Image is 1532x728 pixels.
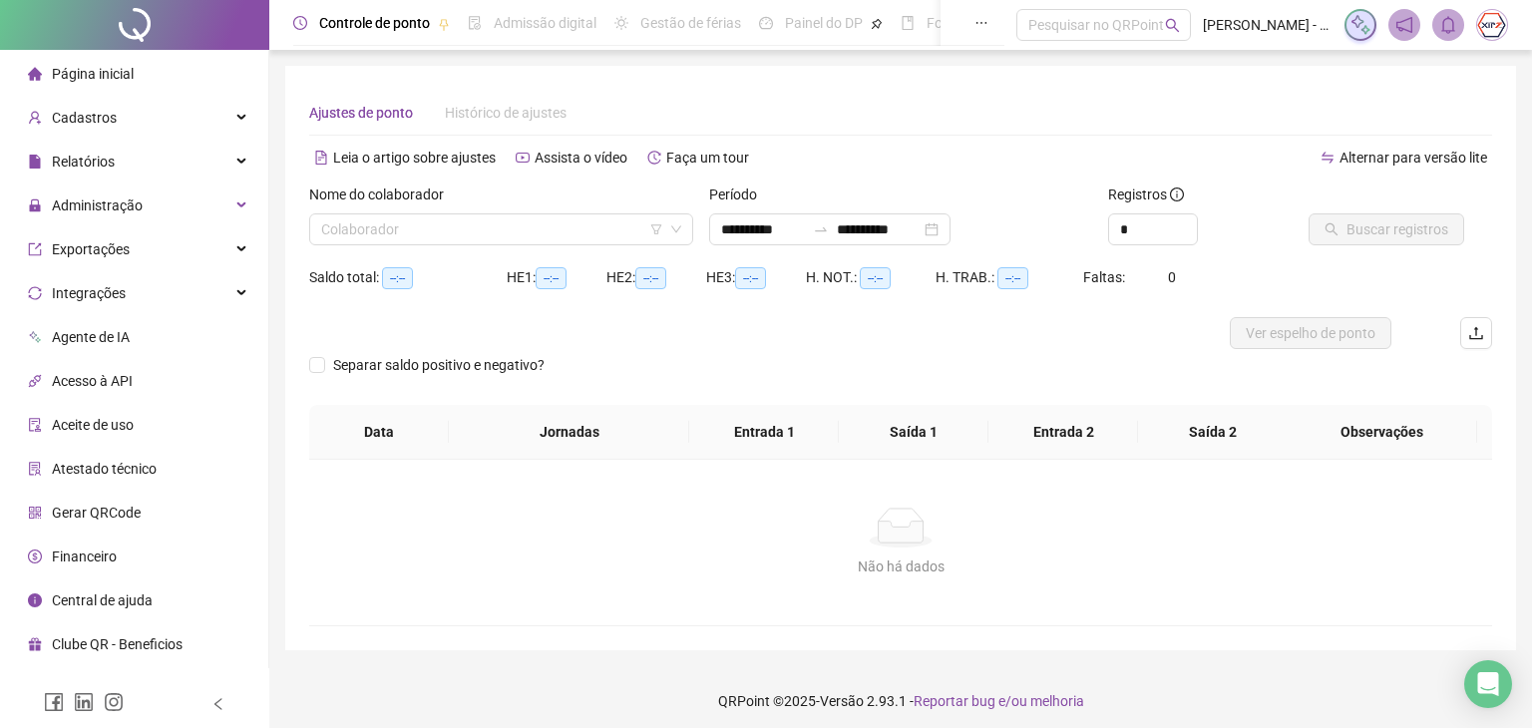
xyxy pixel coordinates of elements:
span: audit [28,418,42,432]
span: Registros [1108,183,1184,205]
span: gift [28,637,42,651]
span: --:-- [735,267,766,289]
span: Relatórios [52,154,115,170]
span: Administração [52,197,143,213]
span: Exportações [52,241,130,257]
span: Página inicial [52,66,134,82]
span: Painel do DP [785,15,863,31]
img: 24151 [1477,10,1507,40]
span: pushpin [871,18,883,30]
div: Não há dados [333,555,1468,577]
span: dashboard [759,16,773,30]
span: Separar saldo positivo e negativo? [325,354,553,376]
button: Buscar registros [1309,213,1464,245]
span: Aceite de uso [52,417,134,433]
span: left [211,697,225,711]
span: Integrações [52,285,126,301]
span: Assista o vídeo [535,150,627,166]
span: clock-circle [293,16,307,30]
span: sun [614,16,628,30]
span: --:-- [860,267,891,289]
div: Saldo total: [309,266,507,289]
th: Saída 1 [839,405,988,460]
div: HE 3: [706,266,806,289]
span: Financeiro [52,548,117,564]
span: api [28,374,42,388]
span: Observações [1303,421,1461,443]
span: to [813,221,829,237]
span: upload [1468,325,1484,341]
span: Folha de pagamento [927,15,1054,31]
span: 0 [1168,269,1176,285]
th: Saída 2 [1138,405,1288,460]
span: --:-- [997,267,1028,289]
div: H. NOT.: [806,266,936,289]
span: Histórico de ajustes [445,105,567,121]
span: dollar [28,549,42,563]
th: Entrada 2 [988,405,1138,460]
th: Entrada 1 [689,405,839,460]
th: Data [309,405,449,460]
span: facebook [44,692,64,712]
span: ellipsis [974,16,988,30]
span: file-text [314,151,328,165]
span: filter [650,223,662,235]
span: Central de ajuda [52,592,153,608]
span: Leia o artigo sobre ajustes [333,150,496,166]
span: --:-- [536,267,567,289]
span: Admissão digital [494,15,596,31]
span: Ajustes de ponto [309,105,413,121]
div: HE 2: [606,266,706,289]
span: swap-right [813,221,829,237]
span: lock [28,198,42,212]
span: swap [1321,151,1335,165]
span: search [1165,18,1180,33]
span: notification [1395,16,1413,34]
label: Período [709,183,770,205]
span: bell [1439,16,1457,34]
th: Observações [1287,405,1477,460]
span: Controle de ponto [319,15,430,31]
span: pushpin [438,18,450,30]
span: Atestado técnico [52,461,157,477]
button: Ver espelho de ponto [1230,317,1391,349]
span: file-done [468,16,482,30]
span: down [670,223,682,235]
span: --:-- [382,267,413,289]
label: Nome do colaborador [309,183,457,205]
span: home [28,67,42,81]
span: file [28,155,42,169]
span: info-circle [1170,187,1184,201]
span: info-circle [28,593,42,607]
span: export [28,242,42,256]
span: Clube QR - Beneficios [52,636,183,652]
span: Alternar para versão lite [1340,150,1487,166]
div: Open Intercom Messenger [1464,660,1512,708]
span: instagram [104,692,124,712]
img: sparkle-icon.fc2bf0ac1784a2077858766a79e2daf3.svg [1349,14,1371,36]
span: book [901,16,915,30]
span: Reportar bug e/ou melhoria [914,693,1084,709]
span: [PERSON_NAME] - XIP 7 SOLUÇÕES [1203,14,1333,36]
span: Gerar QRCode [52,505,141,521]
span: history [647,151,661,165]
span: Acesso à API [52,373,133,389]
span: user-add [28,111,42,125]
span: linkedin [74,692,94,712]
span: qrcode [28,506,42,520]
span: Faça um tour [666,150,749,166]
div: H. TRAB.: [936,266,1083,289]
span: solution [28,462,42,476]
span: Faltas: [1083,269,1128,285]
span: sync [28,286,42,300]
span: youtube [516,151,530,165]
div: HE 1: [507,266,606,289]
span: Gestão de férias [640,15,741,31]
span: Versão [820,693,864,709]
span: Agente de IA [52,329,130,345]
span: --:-- [635,267,666,289]
span: Cadastros [52,110,117,126]
th: Jornadas [449,405,689,460]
